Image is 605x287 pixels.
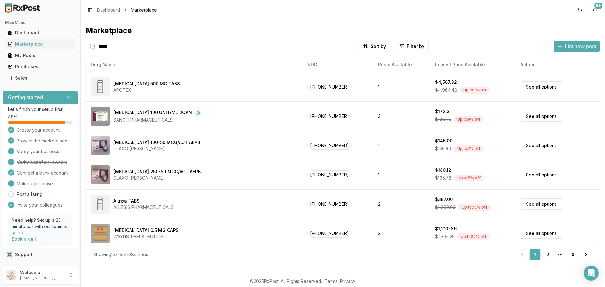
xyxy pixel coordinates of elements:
[516,57,600,72] th: Action
[3,249,78,260] button: Support
[373,101,430,131] td: 3
[113,81,180,87] div: [MEDICAL_DATA] 500 MG TABS
[407,43,424,49] span: Filter by
[91,195,110,214] img: Altrixa TABS
[325,278,337,284] a: Terms
[113,117,202,123] div: SANOFI PHARMACEUTICALS
[542,249,553,260] a: 2
[113,139,200,146] div: [MEDICAL_DATA] 100-50 MCG/ACT AEPB
[3,39,78,49] button: Marketplace
[17,127,60,133] span: Create your account
[435,79,457,85] div: $4,567.32
[430,57,516,72] th: Lowest Price Available
[113,87,180,93] div: APOTEX
[373,160,430,189] td: 1
[3,260,78,272] button: Feedback
[567,249,579,260] a: 8
[302,57,373,72] th: NDC
[91,107,110,126] img: Admelog SoloStar 100 UNIT/ML SOPN
[17,148,59,155] span: Verify your business
[17,202,63,208] span: Invite your colleagues
[17,159,67,165] span: Verify beneficial owners
[113,109,192,117] div: [MEDICAL_DATA] 100 UNIT/ML SOPN
[435,196,453,203] div: $387.00
[454,175,484,181] div: Up to 8 % off
[86,57,302,72] th: Drug Name
[307,112,352,120] span: [PHONE_NUMBER]
[5,27,75,38] a: Dashboard
[307,229,352,238] span: [PHONE_NUMBER]
[3,73,78,83] button: Sales
[6,270,16,280] img: User avatar
[554,41,600,52] button: List new post
[435,146,451,152] span: $155.99
[113,169,201,175] div: [MEDICAL_DATA] 250-50 MCG/ACT AEPB
[554,44,600,50] a: List new post
[435,108,452,115] div: $172.31
[307,200,352,208] span: [PHONE_NUMBER]
[373,57,430,72] th: Posts Available
[435,175,452,181] span: $195.78
[8,94,43,101] h3: Getting started
[371,43,386,49] span: Sort by
[91,165,110,184] img: Advair Diskus 250-50 MCG/ACT AEPB
[3,3,43,13] img: RxPost Logo
[373,72,430,101] td: 1
[454,116,484,123] div: Up to 9 % off
[307,83,352,91] span: [PHONE_NUMBER]
[17,138,67,144] span: Browse the marketplace
[565,43,596,50] span: List new post
[435,233,455,240] span: $1,565.25
[580,249,592,260] a: Go to next page
[15,263,37,269] span: Feedback
[460,87,490,94] div: Up to 8 % off
[529,249,541,260] a: 1
[8,75,73,81] div: Sales
[113,233,179,240] div: WAYLIS THERAPEUTICS
[517,249,592,260] nav: pagination
[5,38,75,50] a: Marketplace
[17,181,53,187] span: Make a purchase
[521,140,562,151] a: See all options
[521,111,562,122] a: See all options
[93,251,148,258] div: Showing 1 to 15 of 108 entries
[5,72,75,84] a: Sales
[3,28,78,38] button: Dashboard
[435,138,452,144] div: $145.00
[521,81,562,92] a: See all options
[97,7,120,13] a: Dashboard
[457,233,490,240] div: Up to 22 % off
[113,146,200,152] div: GLAXO [PERSON_NAME]
[373,131,430,160] td: 1
[340,278,355,284] a: Privacy
[435,167,451,173] div: $180.12
[521,169,562,180] a: See all options
[91,224,110,243] img: Avodart 0.5 MG CAPS
[435,116,451,123] span: $189.35
[5,61,75,72] a: Purchases
[113,204,174,210] div: ALLEGIS PHARMACEUTICALS
[8,64,73,70] div: Purchases
[521,228,562,239] a: See all options
[5,20,75,25] h2: Main Menu
[307,170,352,179] span: [PHONE_NUMBER]
[5,50,75,61] a: My Posts
[12,217,69,236] p: Need help? Set up a 25 minute call with our team to set up.
[20,276,64,281] p: [EMAIL_ADDRESS][DOMAIN_NAME]
[20,269,64,276] p: Welcome
[12,236,36,242] a: Book a call
[97,7,157,13] nav: breadcrumb
[435,226,457,232] div: $1,220.36
[131,7,157,13] span: Marketplace
[584,266,599,281] div: Open Intercom Messenger
[91,136,110,155] img: Advair Diskus 100-50 MCG/ACT AEPB
[17,170,68,176] span: Connect a bank account
[454,145,484,152] div: Up to 7 % off
[113,227,179,233] div: [MEDICAL_DATA] 0.5 MG CAPS
[8,52,73,59] div: My Posts
[3,50,78,60] button: My Posts
[373,219,430,248] td: 2
[458,204,491,211] div: Up to 70 % off
[3,62,78,72] button: Purchases
[590,5,600,15] button: 9+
